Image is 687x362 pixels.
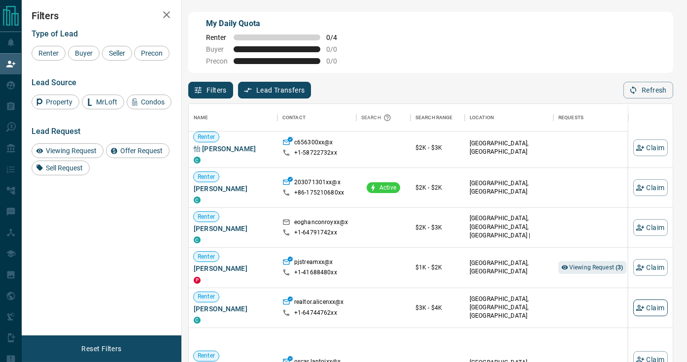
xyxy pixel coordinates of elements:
[106,143,170,158] div: Offer Request
[194,173,219,181] span: Renter
[415,223,460,232] p: $2K - $3K
[42,147,100,155] span: Viewing Request
[294,268,337,277] p: +1- 41688480xx
[32,78,76,87] span: Lead Source
[194,133,219,141] span: Renter
[105,49,129,57] span: Seller
[206,45,228,53] span: Buyer
[117,147,166,155] span: Offer Request
[294,149,337,157] p: +1- 58722732xx
[294,229,337,237] p: +1- 64791742xx
[194,224,273,233] span: [PERSON_NAME]
[633,179,668,196] button: Claim
[206,18,348,30] p: My Daily Quota
[465,104,553,132] div: Location
[71,49,96,57] span: Buyer
[32,10,172,22] h2: Filters
[558,261,626,274] div: Viewing Request (3)
[623,82,673,99] button: Refresh
[32,161,90,175] div: Sell Request
[82,95,124,109] div: MrLoft
[411,104,465,132] div: Search Range
[137,49,166,57] span: Precon
[206,33,228,41] span: Renter
[102,46,132,61] div: Seller
[277,104,356,132] div: Contact
[633,219,668,236] button: Claim
[569,264,623,271] span: Viewing Request
[194,144,273,154] span: 怡 [PERSON_NAME]
[75,340,128,357] button: Reset Filters
[189,104,277,132] div: Name
[194,104,208,132] div: Name
[415,143,460,152] p: $2K - $3K
[32,143,103,158] div: Viewing Request
[470,214,549,248] p: [GEOGRAPHIC_DATA], [GEOGRAPHIC_DATA], [GEOGRAPHIC_DATA] | [GEOGRAPHIC_DATA]
[633,259,668,276] button: Claim
[633,299,668,316] button: Claim
[633,139,668,156] button: Claim
[68,46,100,61] div: Buyer
[137,98,168,106] span: Condos
[194,317,201,324] div: condos.ca
[470,259,549,276] p: [GEOGRAPHIC_DATA], [GEOGRAPHIC_DATA]
[376,184,400,192] span: Active
[194,184,273,194] span: [PERSON_NAME]
[470,179,549,196] p: [GEOGRAPHIC_DATA], [GEOGRAPHIC_DATA]
[194,277,201,284] div: property.ca
[188,82,233,99] button: Filters
[470,139,549,156] p: [GEOGRAPHIC_DATA], [GEOGRAPHIC_DATA]
[361,104,394,132] div: Search
[616,264,623,271] strong: ( 3 )
[194,263,273,273] span: [PERSON_NAME]
[558,104,584,132] div: Requests
[32,29,78,38] span: Type of Lead
[294,298,343,308] p: realtor.alicenxx@x
[93,98,121,106] span: MrLoft
[194,293,219,301] span: Renter
[238,82,311,99] button: Lead Transfers
[553,104,642,132] div: Requests
[415,104,453,132] div: Search Range
[194,197,201,203] div: condos.ca
[294,258,333,268] p: pjstreamxx@x
[194,352,219,360] span: Renter
[32,46,66,61] div: Renter
[206,57,228,65] span: Precon
[194,236,201,243] div: condos.ca
[326,33,348,41] span: 0 / 4
[415,263,460,272] p: $1K - $2K
[194,253,219,261] span: Renter
[294,309,337,317] p: +1- 64744762xx
[415,183,460,192] p: $2K - $2K
[294,218,348,229] p: eoghanconroyxx@x
[42,164,86,172] span: Sell Request
[194,304,273,314] span: [PERSON_NAME]
[35,49,62,57] span: Renter
[42,98,76,106] span: Property
[32,127,80,136] span: Lead Request
[294,189,344,197] p: +86- 175210680xx
[326,57,348,65] span: 0 / 0
[194,157,201,164] div: condos.ca
[134,46,170,61] div: Precon
[32,95,79,109] div: Property
[282,104,306,132] div: Contact
[326,45,348,53] span: 0 / 0
[194,213,219,221] span: Renter
[470,295,549,320] p: [GEOGRAPHIC_DATA], [GEOGRAPHIC_DATA], [GEOGRAPHIC_DATA]
[470,104,494,132] div: Location
[415,303,460,312] p: $3K - $4K
[294,178,341,189] p: 203071301xx@x
[127,95,172,109] div: Condos
[294,138,333,149] p: c656300xx@x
